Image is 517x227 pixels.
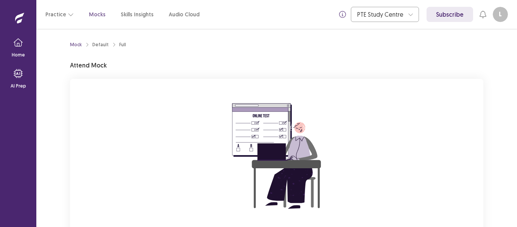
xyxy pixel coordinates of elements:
[119,41,126,48] div: Full
[357,7,404,22] div: PTE Study Centre
[70,41,126,48] nav: breadcrumb
[427,7,473,22] a: Subscribe
[92,41,109,48] div: Default
[45,8,74,21] button: Practice
[121,11,154,19] a: Skills Insights
[336,8,349,21] button: info
[70,61,107,70] p: Attend Mock
[70,41,82,48] a: Mock
[493,7,508,22] button: L
[11,83,26,89] p: AI Prep
[169,11,199,19] a: Audio Cloud
[12,52,25,58] p: Home
[89,11,106,19] a: Mocks
[209,88,345,224] img: attend-mock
